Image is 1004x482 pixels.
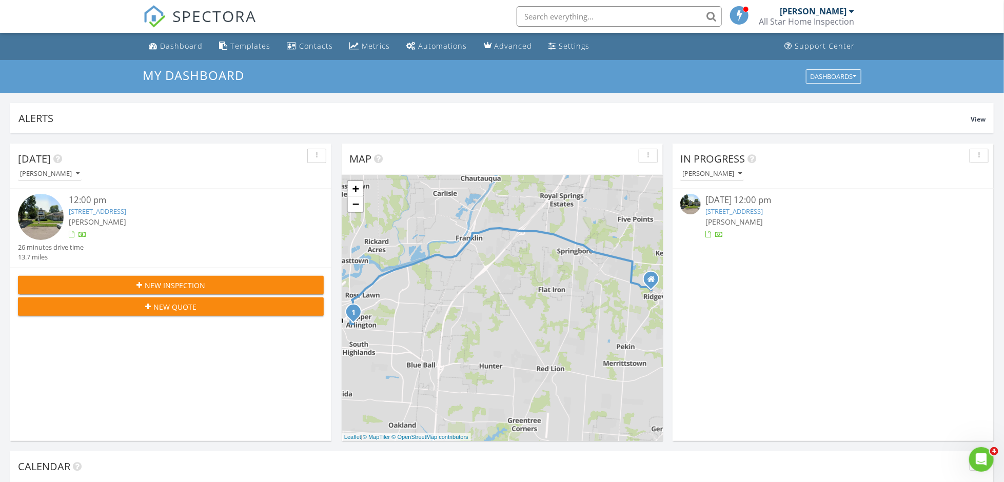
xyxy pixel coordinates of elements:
[795,41,855,51] div: Support Center
[780,6,847,16] div: [PERSON_NAME]
[18,252,84,262] div: 13.7 miles
[344,434,361,440] a: Leaflet
[495,41,533,51] div: Advanced
[153,302,196,312] span: New Quote
[480,37,537,56] a: Advanced
[990,447,998,455] span: 4
[403,37,471,56] a: Automations (Basic)
[651,279,657,285] div: 717 E Lower Springboro Rd , Springboro OH 45066
[18,459,70,473] span: Calendar
[351,309,356,316] i: 1
[971,115,986,124] span: View
[680,194,986,239] a: [DATE] 12:00 pm [STREET_ADDRESS] [PERSON_NAME]
[353,312,360,318] div: 2506 North Ave, Middletown, OH 45042
[145,280,205,291] span: New Inspection
[680,167,744,181] button: [PERSON_NAME]
[349,152,371,166] span: Map
[143,5,166,28] img: The Best Home Inspection Software - Spectora
[215,37,275,56] a: Templates
[706,194,961,207] div: [DATE] 12:00 pm
[759,16,855,27] div: All Star Home Inspection
[680,194,701,214] img: streetview
[392,434,468,440] a: © OpenStreetMap contributors
[348,181,363,196] a: Zoom in
[419,41,467,51] div: Automations
[173,5,257,27] span: SPECTORA
[69,217,126,227] span: [PERSON_NAME]
[706,207,763,216] a: [STREET_ADDRESS]
[231,41,271,51] div: Templates
[300,41,333,51] div: Contacts
[682,170,742,177] div: [PERSON_NAME]
[69,194,298,207] div: 12:00 pm
[283,37,338,56] a: Contacts
[143,14,257,35] a: SPECTORA
[18,276,324,294] button: New Inspection
[811,73,857,80] div: Dashboards
[362,41,390,51] div: Metrics
[18,243,84,252] div: 26 minutes drive time
[559,41,590,51] div: Settings
[363,434,390,440] a: © MapTiler
[18,167,82,181] button: [PERSON_NAME]
[143,67,245,84] span: My Dashboard
[145,37,207,56] a: Dashboard
[680,152,745,166] span: In Progress
[18,194,324,262] a: 12:00 pm [STREET_ADDRESS] [PERSON_NAME] 26 minutes drive time 13.7 miles
[18,297,324,316] button: New Quote
[18,111,971,125] div: Alerts
[20,170,80,177] div: [PERSON_NAME]
[517,6,722,27] input: Search everything...
[18,194,64,239] img: streetview
[545,37,594,56] a: Settings
[969,447,994,472] iframe: Intercom live chat
[348,196,363,212] a: Zoom out
[781,37,859,56] a: Support Center
[342,433,471,441] div: |
[69,207,126,216] a: [STREET_ADDRESS]
[806,69,861,84] button: Dashboards
[18,152,51,166] span: [DATE]
[161,41,203,51] div: Dashboard
[706,217,763,227] span: [PERSON_NAME]
[346,37,395,56] a: Metrics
